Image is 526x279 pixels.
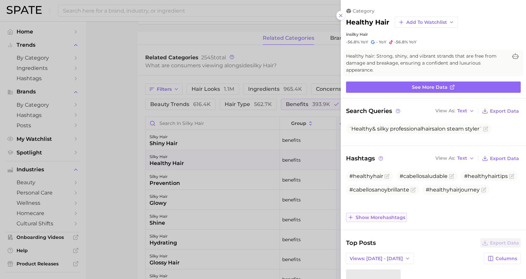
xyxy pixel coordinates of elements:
span: Export Data [490,156,519,161]
span: Columns [496,256,517,261]
span: Top Posts [346,238,376,248]
button: View AsText [434,154,476,163]
span: #healthyhair [349,173,383,179]
span: Export Data [490,108,519,114]
button: Add to Watchlist [395,17,458,28]
span: Text [457,109,467,113]
button: Flag as miscategorized or irrelevant [509,174,514,179]
span: Text [457,156,467,160]
button: Views: [DATE] - [DATE] [346,253,414,264]
button: Flag as miscategorized or irrelevant [384,174,390,179]
span: Views: [DATE] - [DATE] [350,256,403,261]
span: #cabellosanoybrillante [349,187,409,193]
span: hair [422,126,432,132]
span: - [376,39,378,44]
span: Healthy hair: Strong, shiny, and vibrant strands that are free from damage and breakage, ensuring... [346,53,507,74]
span: Search Queries [346,106,401,116]
span: #cabellosaludable [400,173,448,179]
span: & silky professional salon steam styler [349,126,482,132]
span: Export Data [490,240,519,246]
span: -56.8% [394,39,408,44]
button: Show morehashtags [346,213,407,222]
span: #healthyhairtips [464,173,508,179]
button: Export Data [480,238,521,248]
span: View As [435,109,455,113]
button: View AsText [434,107,476,115]
span: View As [435,156,455,160]
div: in [346,32,521,37]
button: Flag as miscategorized or irrelevant [449,174,454,179]
span: #healthyhairjourney [426,187,480,193]
span: YoY [379,39,386,45]
span: YoY [361,39,368,45]
button: Flag as miscategorized or irrelevant [411,187,416,193]
span: category [353,8,374,14]
span: -56.8% [346,39,360,44]
h2: healthy hair [346,18,389,26]
span: silky hair [350,32,368,37]
button: Flag as miscategorized or irrelevant [483,126,488,132]
span: Show more hashtags [356,215,405,220]
button: Export Data [480,154,521,163]
button: Export Data [480,106,521,116]
span: See more data [412,84,448,90]
button: Columns [484,253,521,264]
span: Hashtags [346,154,384,163]
a: See more data [346,82,521,93]
span: YoY [409,39,416,45]
button: Flag as miscategorized or irrelevant [481,187,486,193]
span: Healthy [351,126,372,132]
span: Add to Watchlist [406,20,447,25]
